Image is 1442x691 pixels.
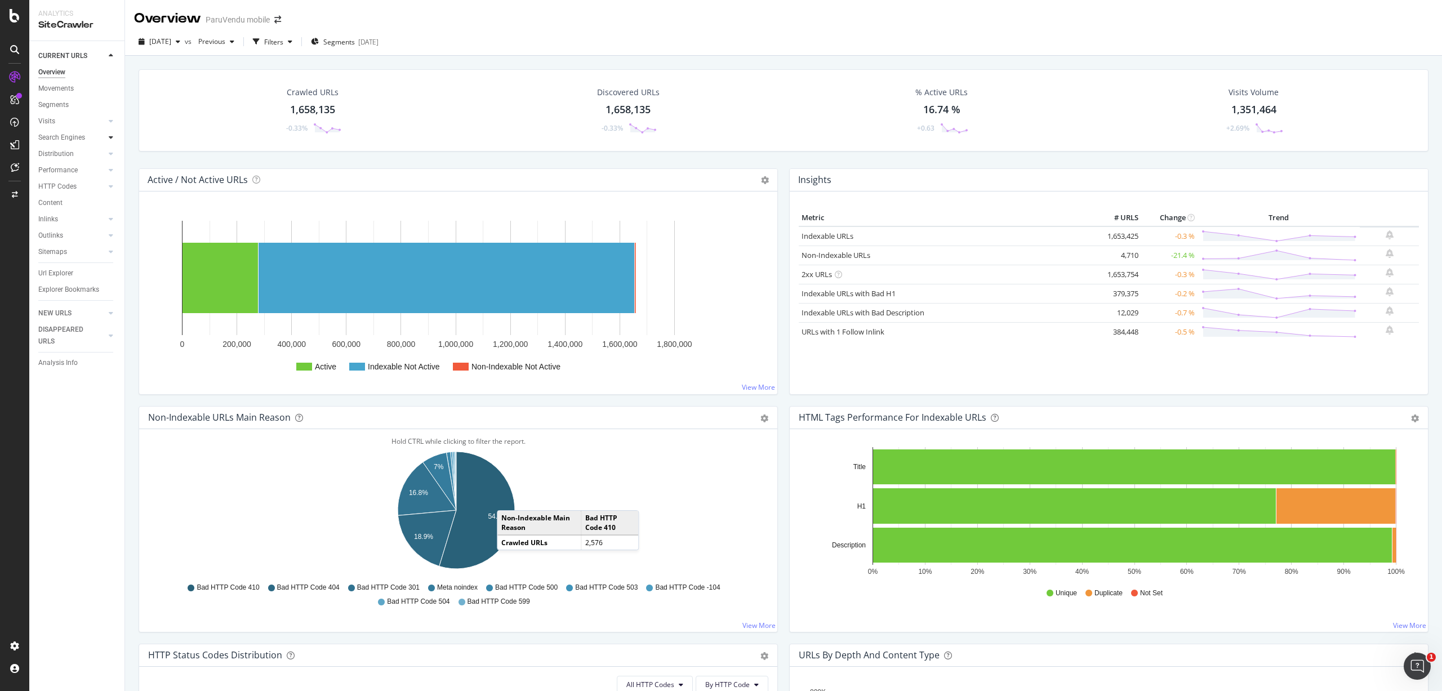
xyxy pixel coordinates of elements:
[742,382,775,392] a: View More
[799,447,1415,578] svg: A chart.
[414,533,433,541] text: 18.9%
[38,132,85,144] div: Search Engines
[38,357,78,369] div: Analysis Info
[1386,287,1394,296] div: bell-plus
[497,511,581,535] td: Non-Indexable Main Reason
[1096,284,1141,303] td: 379,375
[38,66,117,78] a: Overview
[798,172,831,188] h4: Insights
[38,50,105,62] a: CURRENT URLS
[148,172,248,188] h4: Active / Not Active URLs
[923,102,960,117] div: 16.74 %
[1023,568,1036,576] text: 30%
[802,269,832,279] a: 2xx URLs
[1386,306,1394,315] div: bell-plus
[323,37,355,47] span: Segments
[437,583,478,592] span: Meta noindex
[38,230,63,242] div: Outlinks
[1337,568,1351,576] text: 90%
[38,324,95,347] div: DISAPPEARED URLS
[134,9,201,28] div: Overview
[705,680,750,689] span: By HTTP Code
[802,307,924,318] a: Indexable URLs with Bad Description
[368,362,440,371] text: Indexable Not Active
[38,83,74,95] div: Movements
[1386,249,1394,258] div: bell-plus
[409,489,428,497] text: 16.8%
[248,33,297,51] button: Filters
[597,87,660,98] div: Discovered URLs
[185,37,194,46] span: vs
[868,568,878,576] text: 0%
[38,115,55,127] div: Visits
[760,652,768,660] div: gear
[832,541,866,549] text: Description
[38,99,69,111] div: Segments
[277,340,306,349] text: 400,000
[1386,230,1394,239] div: bell-plus
[802,288,896,298] a: Indexable URLs with Bad H1
[38,99,117,111] a: Segments
[657,340,692,349] text: 1,800,000
[38,19,115,32] div: SiteCrawler
[180,340,185,349] text: 0
[1141,265,1198,284] td: -0.3 %
[1285,568,1298,576] text: 80%
[38,284,117,296] a: Explorer Bookmarks
[438,340,473,349] text: 1,000,000
[468,597,530,607] span: Bad HTTP Code 599
[626,680,674,689] span: All HTTP Codes
[38,197,63,209] div: Content
[742,621,776,630] a: View More
[853,463,866,471] text: Title
[1096,303,1141,322] td: 12,029
[1411,414,1419,422] div: gear
[802,327,884,337] a: URLs with 1 Follow Inlink
[581,511,638,535] td: Bad HTTP Code 410
[1231,102,1276,117] div: 1,351,464
[38,164,105,176] a: Performance
[1229,87,1279,98] div: Visits Volume
[761,176,769,184] i: Options
[434,463,444,471] text: 7%
[1386,326,1394,335] div: bell-plus
[38,268,117,279] a: Url Explorer
[1096,209,1141,226] th: # URLS
[1141,303,1198,322] td: -0.7 %
[1232,568,1246,576] text: 70%
[264,37,283,47] div: Filters
[38,246,67,258] div: Sitemaps
[274,16,281,24] div: arrow-right-arrow-left
[38,213,105,225] a: Inlinks
[38,83,117,95] a: Movements
[602,123,623,133] div: -0.33%
[1404,653,1431,680] iframe: Intercom live chat
[760,414,768,422] div: gear
[38,246,105,258] a: Sitemaps
[799,209,1096,226] th: Metric
[38,148,105,160] a: Distribution
[38,268,73,279] div: Url Explorer
[802,231,853,241] a: Indexable URLs
[1180,568,1194,576] text: 60%
[148,447,764,578] svg: A chart.
[1128,568,1141,576] text: 50%
[1386,268,1394,277] div: bell-plus
[1226,123,1249,133] div: +2.69%
[38,181,105,193] a: HTTP Codes
[315,362,336,371] text: Active
[1141,246,1198,265] td: -21.4 %
[1096,226,1141,246] td: 1,653,425
[1411,652,1419,660] div: gear
[222,340,251,349] text: 200,000
[287,87,339,98] div: Crawled URLs
[38,9,115,19] div: Analytics
[38,324,105,347] a: DISAPPEARED URLS
[387,597,449,607] span: Bad HTTP Code 504
[148,209,764,385] svg: A chart.
[194,33,239,51] button: Previous
[387,340,416,349] text: 800,000
[38,164,78,176] div: Performance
